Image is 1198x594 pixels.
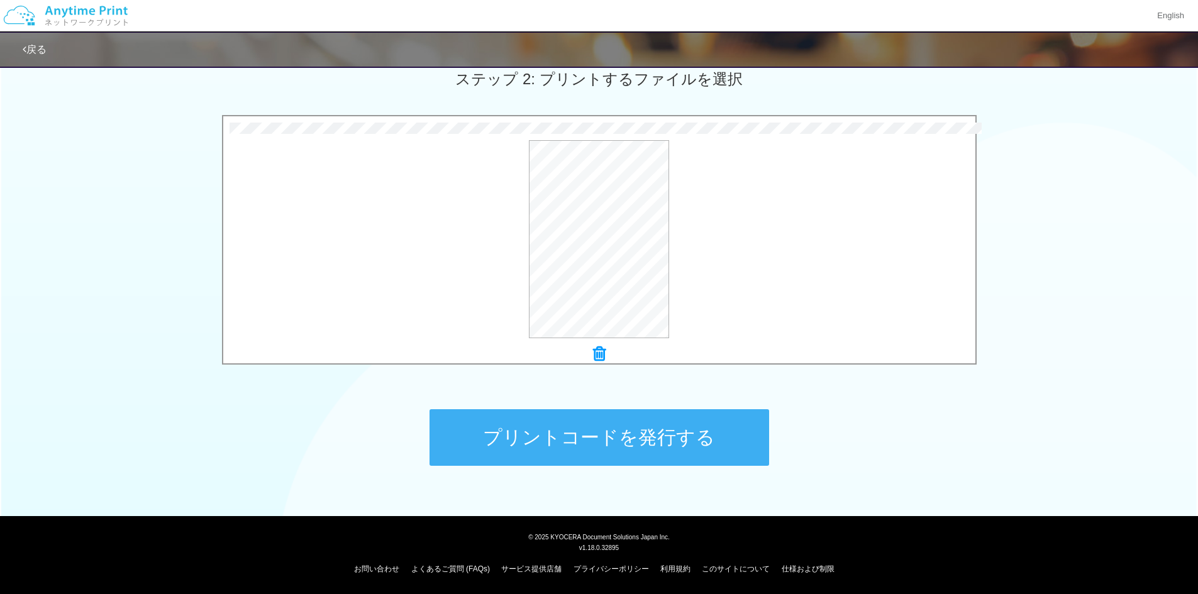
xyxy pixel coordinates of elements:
[702,564,770,573] a: このサイトについて
[411,564,490,573] a: よくあるご質問 (FAQs)
[430,409,769,466] button: プリントコードを発行する
[528,532,670,541] span: © 2025 KYOCERA Document Solutions Japan Inc.
[782,564,835,573] a: 仕様および制限
[660,564,691,573] a: 利用規約
[354,564,399,573] a: お問い合わせ
[455,70,742,87] span: ステップ 2: プリントするファイルを選択
[574,564,649,573] a: プライバシーポリシー
[579,544,619,551] span: v1.18.0.32895
[501,564,562,573] a: サービス提供店舗
[23,44,47,55] a: 戻る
